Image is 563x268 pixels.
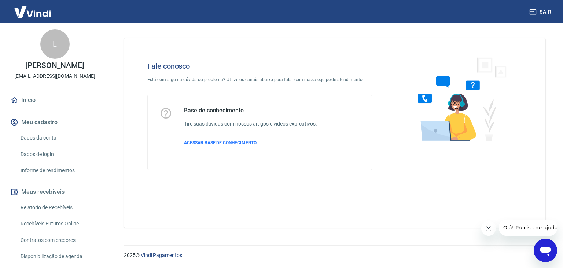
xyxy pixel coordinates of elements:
[9,114,101,130] button: Meu cadastro
[184,120,317,128] h6: Tire suas dúvidas com nossos artigos e vídeos explicativos.
[14,72,95,80] p: [EMAIL_ADDRESS][DOMAIN_NAME]
[534,239,557,262] iframe: Botão para abrir a janela de mensagens
[9,92,101,108] a: Início
[4,5,62,11] span: Olá! Precisa de ajuda?
[147,76,372,83] p: Está com alguma dúvida ou problema? Utilize os canais abaixo para falar com nossa equipe de atend...
[184,140,317,146] a: ACESSAR BASE DE CONHECIMENTO
[9,0,56,23] img: Vindi
[184,107,317,114] h5: Base de conhecimento
[124,251,545,259] p: 2025 ©
[147,62,372,70] h4: Fale conosco
[18,163,101,178] a: Informe de rendimentos
[499,220,557,236] iframe: Mensagem da empresa
[184,140,257,145] span: ACESSAR BASE DE CONHECIMENTO
[9,184,101,200] button: Meus recebíveis
[403,50,515,148] img: Fale conosco
[528,5,554,19] button: Sair
[18,233,101,248] a: Contratos com credores
[18,216,101,231] a: Recebíveis Futuros Online
[141,252,182,258] a: Vindi Pagamentos
[18,147,101,162] a: Dados de login
[18,200,101,215] a: Relatório de Recebíveis
[25,62,84,69] p: [PERSON_NAME]
[18,130,101,145] a: Dados da conta
[18,249,101,264] a: Disponibilização de agenda
[40,29,70,59] div: L
[481,221,496,236] iframe: Fechar mensagem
